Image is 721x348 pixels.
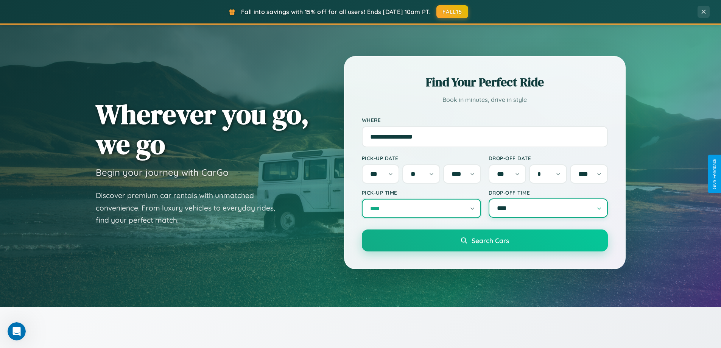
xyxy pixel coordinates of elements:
[362,189,481,196] label: Pick-up Time
[362,117,608,123] label: Where
[489,155,608,161] label: Drop-off Date
[362,74,608,91] h2: Find Your Perfect Ride
[712,159,717,189] div: Give Feedback
[362,155,481,161] label: Pick-up Date
[362,94,608,105] p: Book in minutes, drive in style
[241,8,431,16] span: Fall into savings with 15% off for all users! Ends [DATE] 10am PT.
[96,99,309,159] h1: Wherever you go, we go
[489,189,608,196] label: Drop-off Time
[472,236,509,245] span: Search Cars
[362,229,608,251] button: Search Cars
[436,5,468,18] button: FALL15
[96,189,285,226] p: Discover premium car rentals with unmatched convenience. From luxury vehicles to everyday rides, ...
[8,322,26,340] iframe: Intercom live chat
[96,167,229,178] h3: Begin your journey with CarGo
